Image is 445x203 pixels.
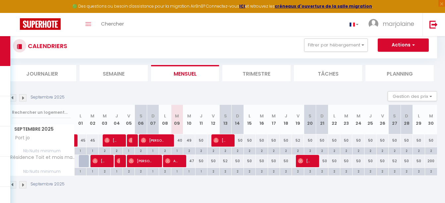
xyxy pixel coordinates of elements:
div: 50 [316,155,328,167]
div: 50 [244,155,255,167]
p: Septembre 2025 [30,181,65,187]
div: 50 [401,134,413,147]
li: Mensuel [151,65,219,81]
a: ICI [239,3,245,9]
th: 15 [244,105,255,134]
div: 2 [316,147,328,154]
div: 1 [183,168,195,174]
th: 19 [292,105,304,134]
div: 2 [353,168,364,174]
div: 2 [292,147,304,154]
div: 50 [328,155,340,167]
div: 2 [207,147,219,154]
div: 45 [75,134,86,147]
p: Septembre 2025 [30,94,65,101]
abbr: J [285,113,287,119]
div: 2 [377,147,388,154]
abbr: L [80,113,82,119]
div: 50 [364,134,376,147]
div: 50 [280,155,292,167]
abbr: L [333,113,335,119]
abbr: S [393,113,396,119]
th: 21 [316,105,328,134]
th: 14 [232,105,244,134]
div: 45 [86,134,98,147]
abbr: V [127,113,130,119]
img: Super Booking [20,18,61,30]
div: 2 [220,168,231,174]
div: 2 [183,147,195,154]
div: 2 [328,168,340,174]
li: Trimestre [222,65,291,81]
div: 40 [171,134,183,147]
th: 25 [364,105,376,134]
th: 26 [376,105,388,134]
div: 2 [425,168,437,174]
div: 2 [244,147,255,154]
div: 2 [340,147,352,154]
div: 50 [328,134,340,147]
abbr: M [429,113,433,119]
span: Nb Nuits minimum [8,147,74,155]
img: logout [429,20,438,29]
th: 29 [413,105,425,134]
div: 2 [99,147,110,154]
div: 50 [232,134,244,147]
div: 50 [425,134,437,147]
li: Planning [365,65,434,81]
span: [PERSON_NAME] [129,155,152,167]
button: Actions [378,38,429,52]
div: 2 [340,168,352,174]
div: 1 [86,168,98,174]
span: [PERSON_NAME] [213,134,227,147]
th: 11 [195,105,207,134]
div: 1 [75,147,86,154]
div: 2 [232,147,243,154]
th: 24 [352,105,364,134]
div: 2 [389,147,400,154]
th: 10 [183,105,195,134]
abbr: J [115,113,118,119]
div: 50 [195,134,207,147]
div: 50 [316,134,328,147]
div: 2 [135,168,146,174]
div: 2 [159,147,171,154]
span: Chercher [101,20,124,27]
abbr: D [236,113,239,119]
div: 50 [340,155,352,167]
th: 28 [401,105,413,134]
div: 2 [413,147,424,154]
abbr: M [187,113,191,119]
span: Port jo [9,134,34,142]
div: 2 [159,168,171,174]
th: 07 [147,105,159,134]
abbr: D [151,113,155,119]
th: 01 [75,105,86,134]
div: 200 [425,155,437,167]
div: 50 [413,155,425,167]
th: 05 [123,105,135,134]
span: Amaryllis Cheynel [165,155,179,167]
th: 30 [425,105,437,134]
th: 27 [389,105,401,134]
li: Journalier [8,65,76,81]
h3: CALENDRIERS [26,38,67,53]
span: [PERSON_NAME] [298,155,311,167]
abbr: L [164,113,166,119]
abbr: S [308,113,311,119]
div: 2 [316,168,328,174]
div: 2 [377,168,388,174]
div: 52 [389,155,401,167]
span: marjolaine [383,20,414,28]
div: 2 [220,147,231,154]
div: 52 [219,155,231,167]
span: [PERSON_NAME] [104,134,118,147]
div: 50 [268,134,280,147]
div: 50 [401,155,413,167]
div: 2 [280,168,292,174]
div: 2 [304,168,316,174]
abbr: L [418,113,420,119]
div: 2 [244,168,255,174]
div: 2 [256,147,267,154]
th: 03 [98,105,110,134]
